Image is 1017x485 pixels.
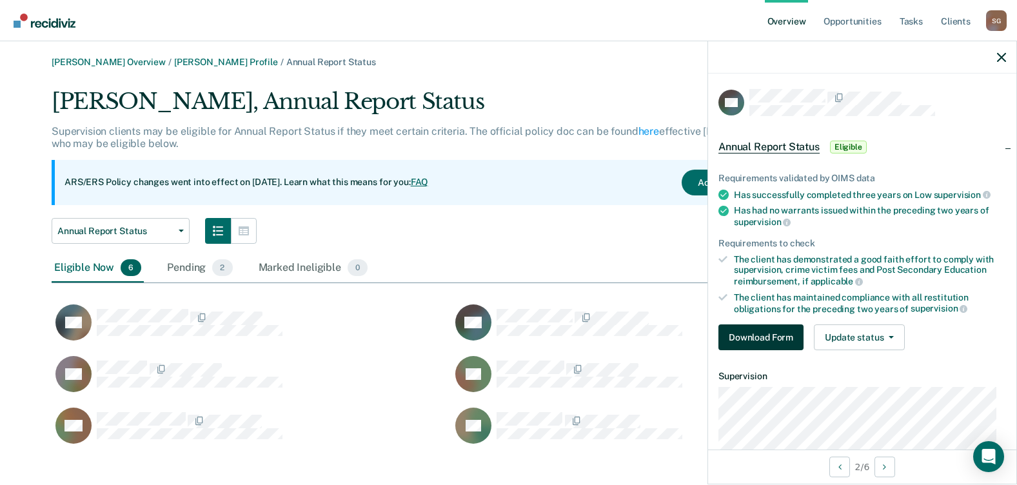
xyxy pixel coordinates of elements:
div: Open Intercom Messenger [973,441,1004,472]
div: Pending [164,254,235,282]
span: Annual Report Status [57,226,173,237]
div: Eligible Now [52,254,144,282]
button: Next Opportunity [874,457,895,477]
a: [PERSON_NAME] Profile [174,57,278,67]
p: Supervision clients may be eligible for Annual Report Status if they meet certain criteria. The o... [52,125,808,150]
div: The client has demonstrated a good faith effort to comply with supervision, crime victim fees and... [734,254,1006,287]
span: / [166,57,174,67]
div: CaseloadOpportunityCell-01723943 [52,304,451,355]
div: The client has maintained compliance with all restitution obligations for the preceding two years of [734,292,1006,314]
span: supervision [934,190,991,200]
span: supervision [734,217,791,227]
div: Requirements to check [718,238,1006,249]
span: supervision [911,303,967,313]
span: applicable [811,276,863,286]
span: 6 [121,259,141,276]
button: Profile dropdown button [986,10,1007,31]
p: ARS/ERS Policy changes went into effect on [DATE]. Learn what this means for you: [64,176,428,189]
a: here [638,125,659,137]
span: Eligible [830,141,867,153]
div: 2 / 6 [708,450,1016,484]
a: Navigate to form link [718,324,809,350]
div: Has successfully completed three years on Low [734,189,1006,201]
a: FAQ [411,177,429,187]
div: CaseloadOpportunityCell-04566915 [52,355,451,407]
div: CaseloadOpportunityCell-50562848 [451,407,851,459]
span: / [278,57,286,67]
div: [PERSON_NAME], Annual Report Status [52,88,815,125]
div: Has had no warrants issued within the preceding two years of [734,205,1006,227]
div: Marked Ineligible [256,254,371,282]
button: Previous Opportunity [829,457,850,477]
span: Annual Report Status [718,141,820,153]
dt: Supervision [718,371,1006,382]
div: Requirements validated by OIMS data [718,173,1006,184]
div: S G [986,10,1007,31]
img: Recidiviz [14,14,75,28]
div: CaseloadOpportunityCell-05109439 [451,355,851,407]
button: Download Form [718,324,804,350]
span: 0 [348,259,368,276]
div: Annual Report StatusEligible [708,126,1016,168]
span: Annual Report Status [286,57,376,67]
div: CaseloadOpportunityCell-04029924 [451,304,851,355]
button: Update status [814,324,905,350]
a: [PERSON_NAME] Overview [52,57,166,67]
button: Acknowledge & Close [682,170,804,195]
span: 2 [212,259,232,276]
div: CaseloadOpportunityCell-07825794 [52,407,451,459]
